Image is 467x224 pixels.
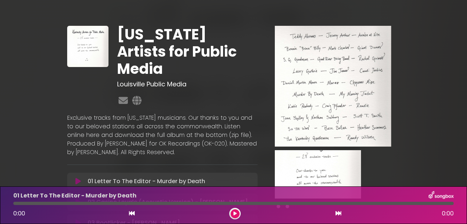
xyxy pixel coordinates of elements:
p: 01 Letter To The Editor - Murder by Death [88,177,205,186]
h3: Louisville Public Media [117,80,258,88]
img: VTNrOFRoSLGAMNB5FI85 [275,150,361,199]
img: songbox-logo-white.png [429,191,454,200]
span: 0:00 [13,209,25,218]
h1: [US_STATE] Artists for Public Media [117,26,258,77]
img: Main Media [275,26,391,147]
p: 01 Letter To The Editor - Murder by Death [13,191,137,200]
img: c1WsRbwhTdCAEPY19PzT [67,26,108,67]
p: Exclusive tracks from [US_STATE] musicians. Our thanks to you and to our beloved stations all acr... [67,114,258,157]
span: 0:00 [442,209,454,218]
